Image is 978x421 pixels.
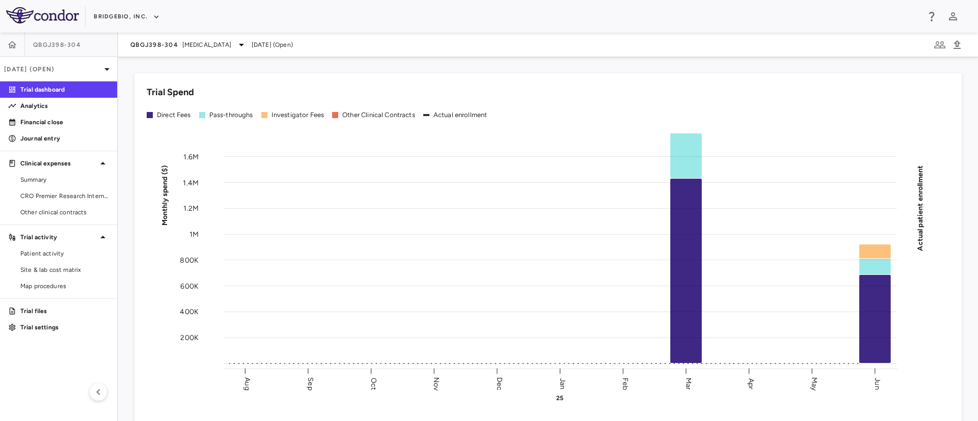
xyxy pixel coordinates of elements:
[20,101,109,110] p: Analytics
[183,178,199,187] tspan: 1.4M
[916,165,925,250] tspan: Actual patient enrollment
[252,40,293,49] span: [DATE] (Open)
[6,7,79,23] img: logo-full-SnFGN8VE.png
[873,378,882,389] text: Jun
[495,377,504,390] text: Dec
[20,85,109,94] p: Trial dashboard
[432,377,441,390] text: Nov
[180,307,199,316] tspan: 400K
[20,175,109,184] span: Summary
[94,9,160,25] button: BridgeBio, Inc.
[20,191,109,201] span: CRO Premier Research International LLC
[747,378,755,389] text: Apr
[556,395,563,402] text: 25
[558,378,567,389] text: Jan
[20,118,109,127] p: Financial close
[20,306,109,316] p: Trial files
[180,333,199,342] tspan: 200K
[20,249,109,258] span: Patient activity
[369,377,378,389] text: Oct
[306,377,315,390] text: Sep
[684,377,693,389] text: Mar
[20,282,109,291] span: Map procedures
[810,377,819,390] text: May
[342,110,415,120] div: Other Clinical Contracts
[147,86,194,99] h6: Trial Spend
[621,377,630,389] text: Feb
[433,110,487,120] div: Actual enrollment
[20,134,109,143] p: Journal entry
[20,159,97,168] p: Clinical expenses
[20,208,109,217] span: Other clinical contracts
[157,110,191,120] div: Direct Fees
[180,256,199,264] tspan: 800K
[243,377,252,390] text: Aug
[20,323,109,332] p: Trial settings
[271,110,324,120] div: Investigator Fees
[183,204,199,213] tspan: 1.2M
[180,282,199,290] tspan: 600K
[189,230,199,239] tspan: 1M
[130,41,178,49] span: QBGJ398-304
[33,41,81,49] span: QBGJ398-304
[20,265,109,274] span: Site & lab cost matrix
[160,165,169,226] tspan: Monthly spend ($)
[209,110,253,120] div: Pass-throughs
[20,233,97,242] p: Trial activity
[183,152,199,161] tspan: 1.6M
[182,40,231,49] span: [MEDICAL_DATA]
[4,65,101,74] p: [DATE] (Open)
